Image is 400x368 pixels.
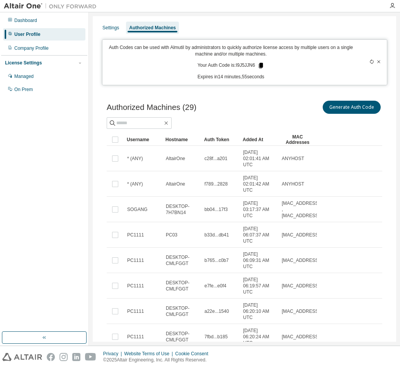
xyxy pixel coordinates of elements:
div: Auth Token [204,133,237,146]
span: * (ANY) [127,181,143,187]
span: [DATE] 06:20:10 AM UTC [243,302,275,321]
span: [MAC_ADDRESS] [282,257,320,263]
div: User Profile [14,31,40,37]
div: Added At [243,133,275,146]
span: SOGANG [127,206,148,213]
p: © 2025 Altair Engineering, Inc. All Rights Reserved. [103,357,213,363]
span: * (ANY) [127,155,143,162]
span: [DATE] 02:01:41 AM UTC [243,149,275,168]
span: PC1111 [127,283,144,289]
span: [MAC_ADDRESS] [282,283,320,289]
span: [MAC_ADDRESS] [282,232,320,238]
span: DESKTOP-CMLFGGT [166,331,197,343]
div: Authorized Machines [129,25,176,31]
span: [DATE] 06:19:57 AM UTC [243,277,275,295]
img: youtube.svg [85,353,96,361]
span: [MAC_ADDRESS] [282,334,320,340]
p: Expires in 14 minutes, 55 seconds [107,74,355,80]
button: Generate Auth Code [323,101,381,114]
span: PC03 [166,232,177,238]
p: Auth Codes can be used with Almutil by administrators to quickly authorize license access by mult... [107,44,355,57]
div: Managed [14,73,34,79]
img: facebook.svg [47,353,55,361]
img: instagram.svg [60,353,68,361]
span: e7fe...e0f4 [204,283,226,289]
span: [MAC_ADDRESS] [282,308,320,314]
span: DESKTOP-CMLFGGT [166,280,197,292]
span: b765...c0b7 [204,257,229,263]
div: Company Profile [14,45,49,51]
div: Hostname [165,133,198,146]
span: [DATE] 03:17:37 AM UTC [243,200,275,219]
span: Authorized Machines (29) [107,103,196,112]
span: PC1111 [127,334,144,340]
span: AltairOne [166,181,185,187]
span: 7fbd...b185 [204,334,228,340]
span: c28f...a201 [204,155,227,162]
span: PC1111 [127,257,144,263]
div: Settings [102,25,119,31]
div: Dashboard [14,17,37,24]
p: Your Auth Code is: I9J5JJN6 [197,62,264,69]
img: Altair One [4,2,100,10]
img: altair_logo.svg [2,353,42,361]
div: On Prem [14,86,33,93]
span: DESKTOP-7H7BN14 [166,203,197,216]
span: PC1111 [127,308,144,314]
span: [DATE] 06:07:37 AM UTC [243,226,275,244]
span: DESKTOP-CMLFGGT [166,254,197,267]
span: [DATE] 06:20:24 AM UTC [243,327,275,346]
span: ANYHOST [282,155,304,162]
span: f789...2828 [204,181,228,187]
div: Username [127,133,159,146]
span: ANYHOST [282,181,304,187]
span: AltairOne [166,155,185,162]
span: DESKTOP-CMLFGGT [166,305,197,317]
div: Privacy [103,351,124,357]
div: Website Terms of Use [124,351,175,357]
span: b33d...db41 [204,232,229,238]
span: [MAC_ADDRESS] , [MAC_ADDRESS] [282,200,320,219]
span: [DATE] 06:09:31 AM UTC [243,251,275,270]
span: a22e...1540 [204,308,229,314]
span: PC1111 [127,232,144,238]
div: License Settings [5,60,42,66]
span: bb04...17f3 [204,206,228,213]
span: [DATE] 02:01:42 AM UTC [243,175,275,193]
div: MAC Addresses [281,133,314,146]
div: Cookie Consent [175,351,213,357]
img: linkedin.svg [72,353,80,361]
